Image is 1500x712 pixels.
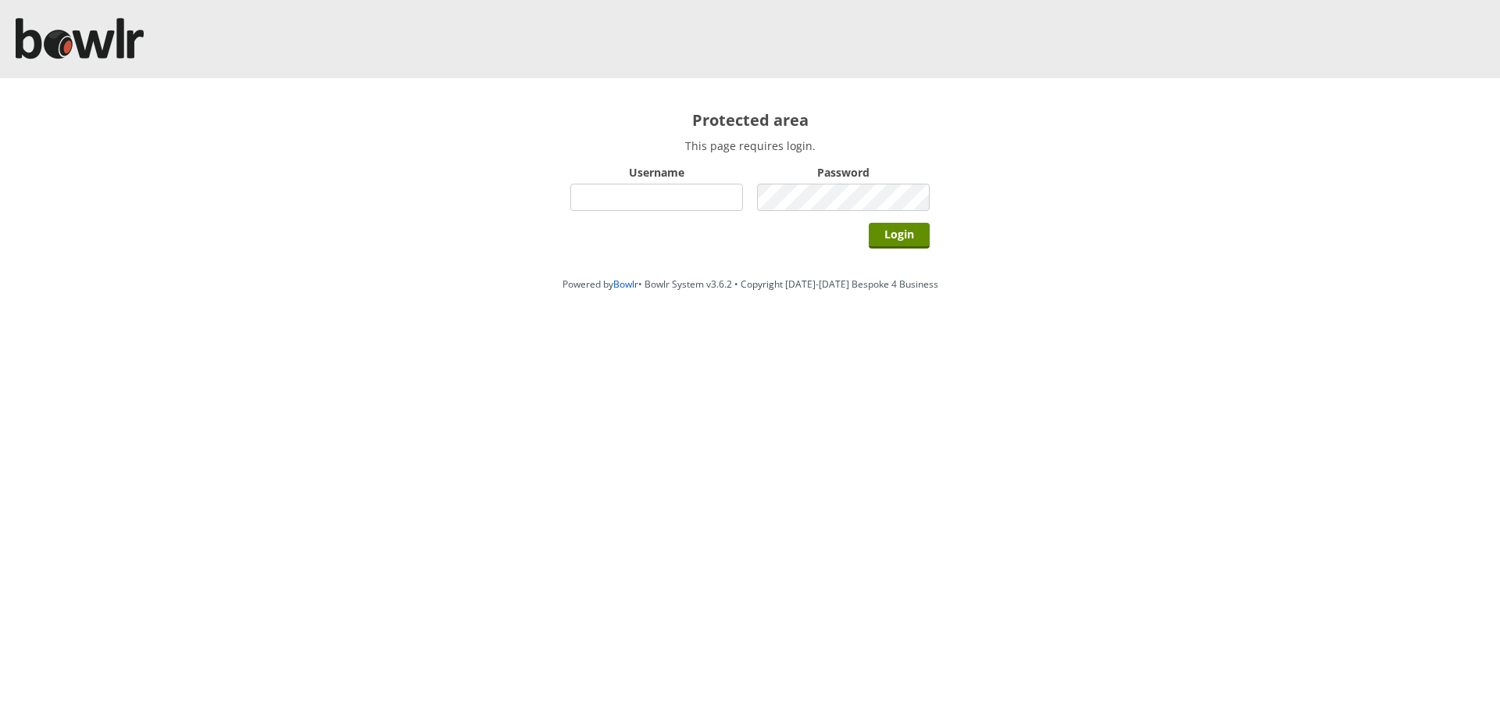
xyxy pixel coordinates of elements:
span: Powered by • Bowlr System v3.6.2 • Copyright [DATE]-[DATE] Bespoke 4 Business [562,277,938,291]
a: Bowlr [613,277,638,291]
label: Password [757,165,930,180]
h2: Protected area [570,109,930,131]
input: Login [869,223,930,249]
label: Username [570,165,743,180]
p: This page requires login. [570,138,930,153]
